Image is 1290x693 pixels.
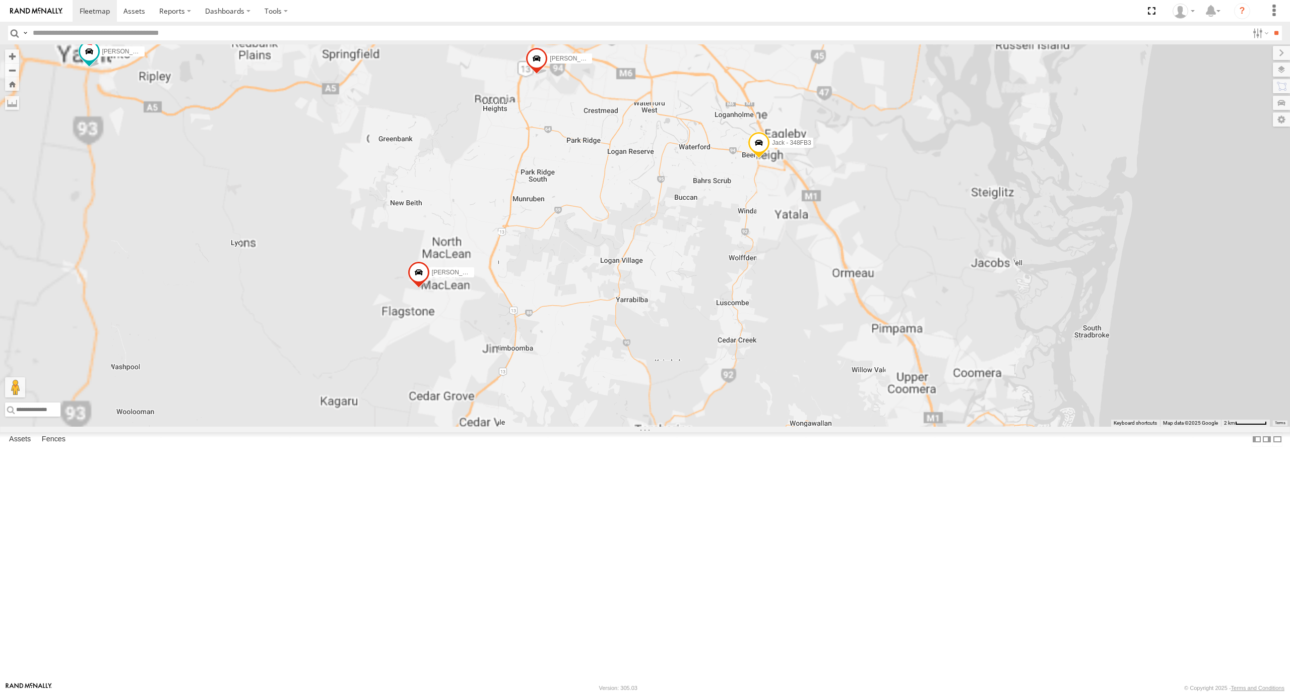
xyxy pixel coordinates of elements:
[5,96,19,110] label: Measure
[1163,420,1218,426] span: Map data ©2025 Google
[550,55,600,63] span: [PERSON_NAME]
[1114,420,1157,427] button: Keyboard shortcuts
[4,432,36,446] label: Assets
[5,49,19,63] button: Zoom in
[21,26,29,40] label: Search Query
[1224,420,1235,426] span: 2 km
[1234,3,1250,19] i: ?
[5,63,19,77] button: Zoom out
[772,139,811,146] span: Jack - 348FB3
[1221,420,1270,427] button: Map scale: 2 km per 59 pixels
[5,77,19,91] button: Zoom Home
[1262,432,1272,447] label: Dock Summary Table to the Right
[1252,432,1262,447] label: Dock Summary Table to the Left
[1249,26,1270,40] label: Search Filter Options
[1272,432,1282,447] label: Hide Summary Table
[6,683,52,693] a: Visit our Website
[102,48,200,55] span: [PERSON_NAME] B - Corolla Hatch
[1273,112,1290,127] label: Map Settings
[10,8,62,15] img: rand-logo.svg
[5,377,25,397] button: Drag Pegman onto the map to open Street View
[1184,685,1284,691] div: © Copyright 2025 -
[37,432,71,446] label: Fences
[1231,685,1284,691] a: Terms and Conditions
[1169,4,1198,19] div: Marco DiBenedetto
[432,269,546,276] span: [PERSON_NAME] 366JK9 - Corolla Hatch
[599,685,637,691] div: Version: 305.03
[1275,421,1285,425] a: Terms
